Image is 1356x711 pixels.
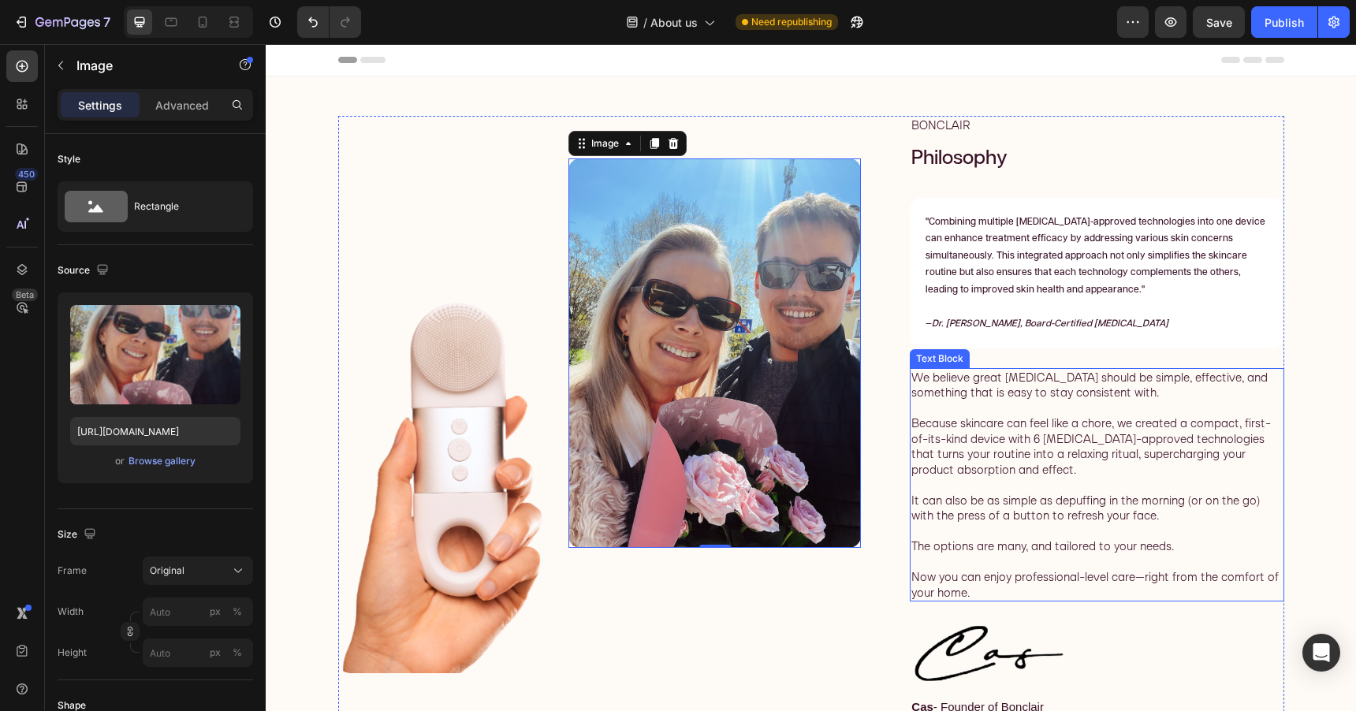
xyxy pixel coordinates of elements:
div: % [233,605,242,619]
p: It can also be as simple as depuffing in the morning (or on the go) with the press of a button to... [646,449,1016,479]
span: / [643,14,647,31]
input: px% [143,597,253,626]
div: px [210,646,221,660]
span: Philosophy [646,104,742,125]
label: Frame [58,564,87,578]
span: or [115,452,125,471]
div: Browse gallery [129,454,196,468]
button: Publish [1251,6,1317,38]
div: Rectangle [134,188,230,225]
p: Advanced [155,97,209,114]
div: Undo/Redo [297,6,361,38]
div: px [210,605,221,619]
div: Beta [12,288,38,301]
span: About us [650,14,698,31]
p: — [660,254,1002,288]
div: Size [58,524,99,545]
img: gempages_531206314412475280-84243111-e399-46d7-a836-e535f3e78fa8.jpg [303,114,595,504]
i: Dr. [PERSON_NAME], Board-Certified [MEDICAL_DATA] [666,274,903,285]
label: Width [58,605,84,619]
p: Image [76,56,210,75]
input: https://example.com/image.jpg [70,417,240,445]
button: Original [143,557,253,585]
span: Original [150,564,184,578]
strong: Cas [646,656,668,669]
img: preview-image [70,305,240,404]
iframe: To enrich screen reader interactions, please activate Accessibility in Grammarly extension settings [266,44,1356,711]
p: 7 [103,13,110,32]
span: Need republishing [751,15,832,29]
button: Save [1193,6,1245,38]
button: % [206,602,225,621]
div: Text Block [647,307,701,322]
div: Publish [1265,14,1304,31]
img: gempages_531206314412475280-dd42e31b-e103-407d-b604-acc86e0f77e3.png [644,576,802,643]
p: Settings [78,97,122,114]
div: Image [322,92,356,106]
div: Source [58,260,112,281]
div: Open Intercom Messenger [1302,634,1340,672]
p: BONCLAIR [646,73,1016,89]
span: Because skincare can feel like a chore, we created a compact, first-of-its-kind device with 6 [ME... [646,371,1005,433]
button: % [206,643,225,662]
p: The options are many, and tailored to your needs. [646,494,1016,510]
button: px [228,643,247,662]
div: 450 [15,168,38,181]
p: - Founder of Bonclair [646,655,1016,671]
input: px% [143,638,253,667]
span: We believe great [MEDICAL_DATA] should be simple, effective, and something that is easy to stay c... [646,326,1002,356]
button: Browse gallery [128,453,196,469]
p: "Combining multiple [MEDICAL_DATA]-approved technologies into one device can enhance treatment ef... [660,169,1002,255]
button: 7 [6,6,117,38]
div: % [233,646,242,660]
button: px [228,602,247,621]
div: Style [58,152,80,166]
label: Height [58,646,87,660]
span: Now you can enjoy professional-level care—right from the comfort of your home. [646,525,1013,556]
span: Save [1206,16,1232,29]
